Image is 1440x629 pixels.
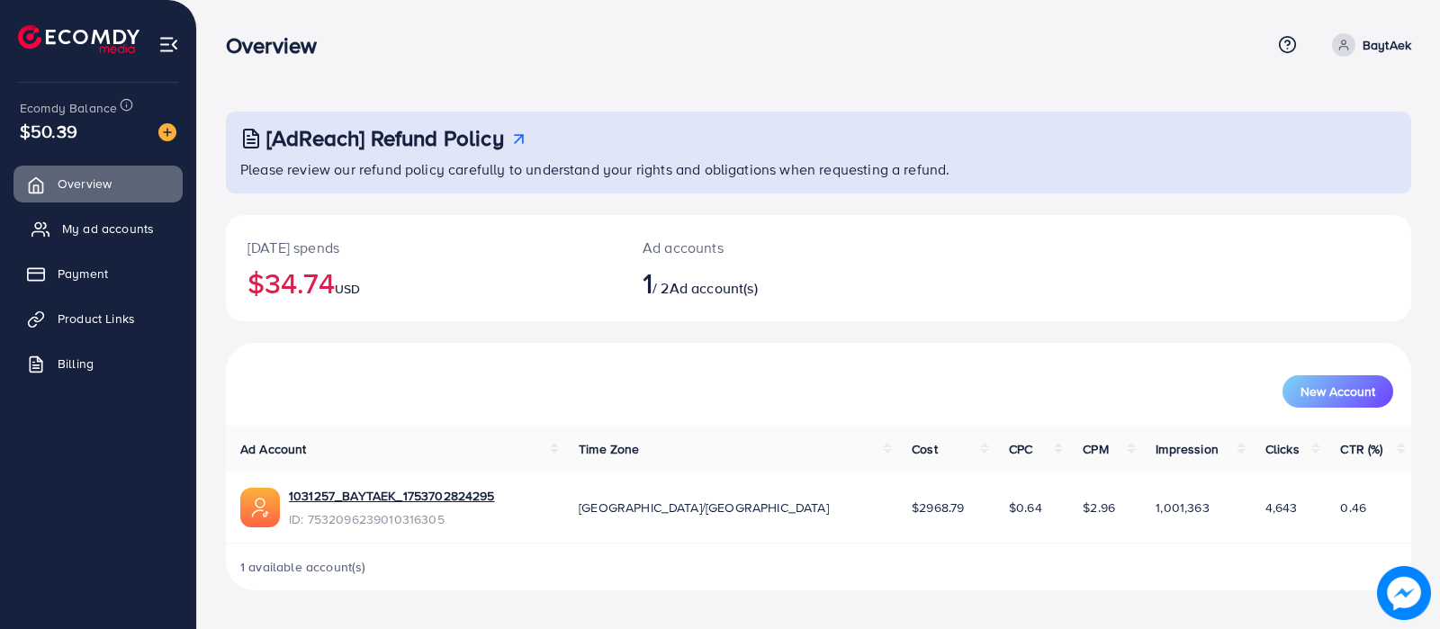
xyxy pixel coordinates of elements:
span: $2.96 [1083,499,1115,517]
span: Billing [58,355,94,373]
a: My ad accounts [13,211,183,247]
a: Payment [13,256,183,292]
span: $0.64 [1009,499,1042,517]
p: Ad accounts [643,237,895,258]
p: [DATE] spends [247,237,599,258]
p: Please review our refund policy carefully to understand your rights and obligations when requesti... [240,158,1400,180]
span: ID: 7532096239010316305 [289,510,495,528]
span: Time Zone [579,440,639,458]
span: 1 [643,262,652,303]
img: image [158,123,176,141]
span: 1,001,363 [1156,499,1209,517]
span: Ecomdy Balance [20,99,117,117]
a: Overview [13,166,183,202]
a: BaytAek [1325,33,1411,57]
span: Overview [58,175,112,193]
span: 4,643 [1265,499,1298,517]
span: CPM [1083,440,1108,458]
span: 1 available account(s) [240,558,366,576]
span: Cost [912,440,938,458]
span: New Account [1300,385,1375,398]
a: Billing [13,346,183,382]
p: BaytAek [1363,34,1411,56]
span: $50.39 [20,118,77,144]
h2: $34.74 [247,265,599,300]
span: Payment [58,265,108,283]
h3: Overview [226,32,331,58]
span: [GEOGRAPHIC_DATA]/[GEOGRAPHIC_DATA] [579,499,829,517]
a: 1031257_BAYTAEK_1753702824295 [289,487,495,505]
span: CTR (%) [1340,440,1382,458]
a: Product Links [13,301,183,337]
span: Clicks [1265,440,1300,458]
span: Product Links [58,310,135,328]
span: CPC [1009,440,1032,458]
span: USD [335,280,360,298]
span: $2968.79 [912,499,964,517]
span: My ad accounts [62,220,154,238]
span: Ad account(s) [670,278,758,298]
h2: / 2 [643,265,895,300]
span: Ad Account [240,440,307,458]
button: New Account [1282,375,1393,408]
img: image [1377,566,1431,620]
img: logo [18,25,139,53]
span: Impression [1156,440,1219,458]
h3: [AdReach] Refund Policy [266,125,504,151]
img: ic-ads-acc.e4c84228.svg [240,488,280,527]
span: 0.46 [1340,499,1366,517]
img: menu [158,34,179,55]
